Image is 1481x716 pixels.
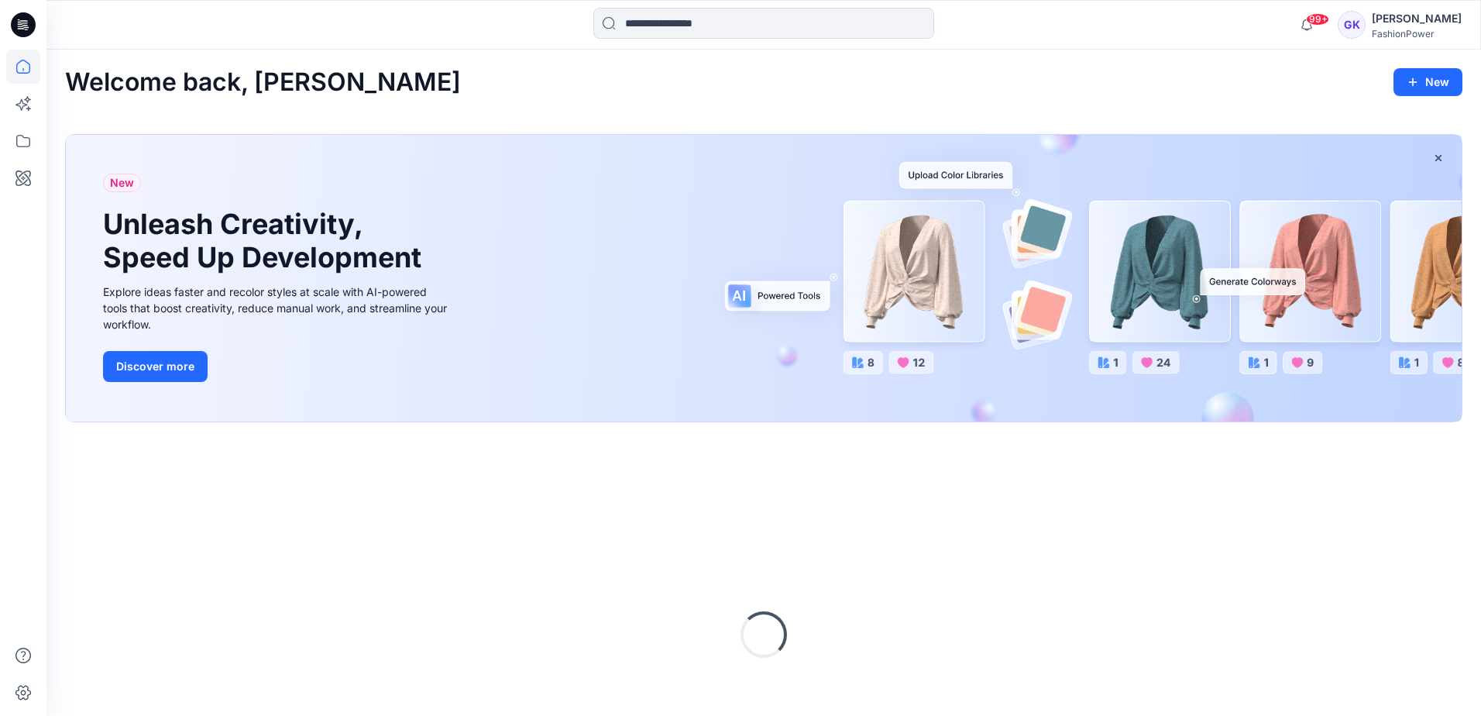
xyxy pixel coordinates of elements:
[1393,68,1462,96] button: New
[103,351,452,382] a: Discover more
[103,351,208,382] button: Discover more
[103,208,428,274] h1: Unleash Creativity, Speed Up Development
[1338,11,1366,39] div: GK
[103,284,452,332] div: Explore ideas faster and recolor styles at scale with AI-powered tools that boost creativity, red...
[1306,13,1329,26] span: 99+
[1372,28,1462,40] div: FashionPower
[110,174,134,192] span: New
[1372,9,1462,28] div: [PERSON_NAME]
[65,68,461,97] h2: Welcome back, [PERSON_NAME]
